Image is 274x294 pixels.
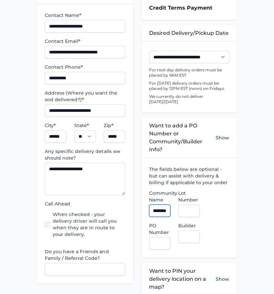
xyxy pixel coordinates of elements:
[45,248,125,261] label: Do you have a Friends and Family / Referral Code?
[45,38,125,44] label: Contact Email
[45,122,66,129] label: City
[53,211,125,238] label: When checked - your delivery driver will call you when they are in route to your delivery.
[178,190,200,203] label: Lot Number
[149,5,212,11] strong: Credit Terms Payment
[149,67,229,78] p: For next day delivery orders must be placed by 9AM EST
[149,166,229,186] label: The fields below are optional - but can assist with delivery & billing if applicable to your order
[45,90,125,103] label: Address (Where you want the sod delivered?)
[45,12,125,19] label: Contact Name
[45,64,125,70] label: Contact Phone
[104,122,125,129] label: Zip
[216,122,229,154] button: Show
[141,25,237,41] div: Desired Delivery/Pickup Date
[149,267,216,291] span: Want to PIN your delivery location on a map?
[74,122,96,129] label: State
[149,81,229,91] p: For [DATE] delivery orders must be placed by 12PM EST (noon) on Fridays.
[149,94,229,105] p: We currently do not deliver [DATE]/[DATE]
[216,267,229,291] button: Show
[45,148,125,161] label: Any specific delivery details we should note?
[178,222,200,229] label: Builder
[149,222,171,236] label: PO Number
[149,122,216,154] span: Want to add a PO Number or Community/Builder Info?
[149,190,171,203] label: Community Name
[45,200,125,207] label: Call Ahead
